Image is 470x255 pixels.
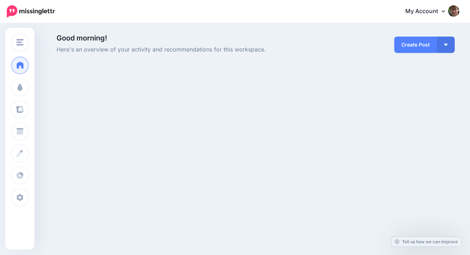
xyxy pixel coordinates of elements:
[16,39,23,45] img: menu.png
[444,44,448,46] img: arrow-down-white.png
[394,37,437,53] a: Create Post
[391,237,461,246] a: Tell us how we can improve
[7,5,55,17] img: Missinglettr
[398,3,459,20] a: My Account
[57,45,319,54] span: Here's an overview of your activity and recommendations for this workspace.
[57,34,107,42] span: Good morning!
